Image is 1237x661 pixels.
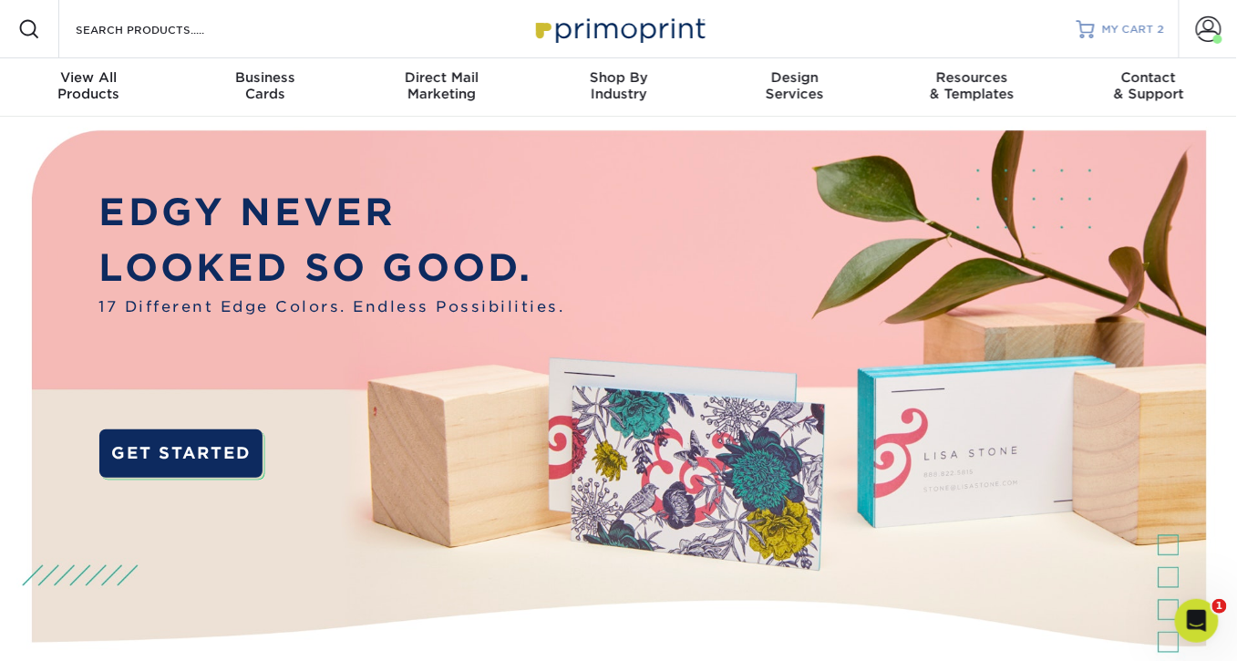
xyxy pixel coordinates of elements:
span: 2 [1158,23,1164,36]
a: Resources& Templates [883,58,1060,117]
span: Shop By [531,69,707,86]
a: DesignServices [706,58,883,117]
span: Business [177,69,354,86]
a: GET STARTED [99,429,263,479]
div: & Templates [883,69,1060,102]
span: Design [706,69,883,86]
a: Shop ByIndustry [531,58,707,117]
a: Contact& Support [1060,58,1237,117]
a: Direct MailMarketing [354,58,531,117]
iframe: Intercom live chat [1175,599,1219,643]
div: Services [706,69,883,102]
p: LOOKED SO GOOD. [99,240,565,295]
span: Contact [1060,69,1237,86]
span: 17 Different Edge Colors. Endless Possibilities. [99,295,565,317]
span: MY CART [1102,22,1154,37]
input: SEARCH PRODUCTS..... [74,18,252,40]
div: Cards [177,69,354,102]
p: EDGY NEVER [99,184,565,240]
div: Industry [531,69,707,102]
div: Marketing [354,69,531,102]
img: Primoprint [528,9,710,48]
div: & Support [1060,69,1237,102]
span: Direct Mail [354,69,531,86]
span: Resources [883,69,1060,86]
span: 1 [1212,599,1227,614]
a: BusinessCards [177,58,354,117]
